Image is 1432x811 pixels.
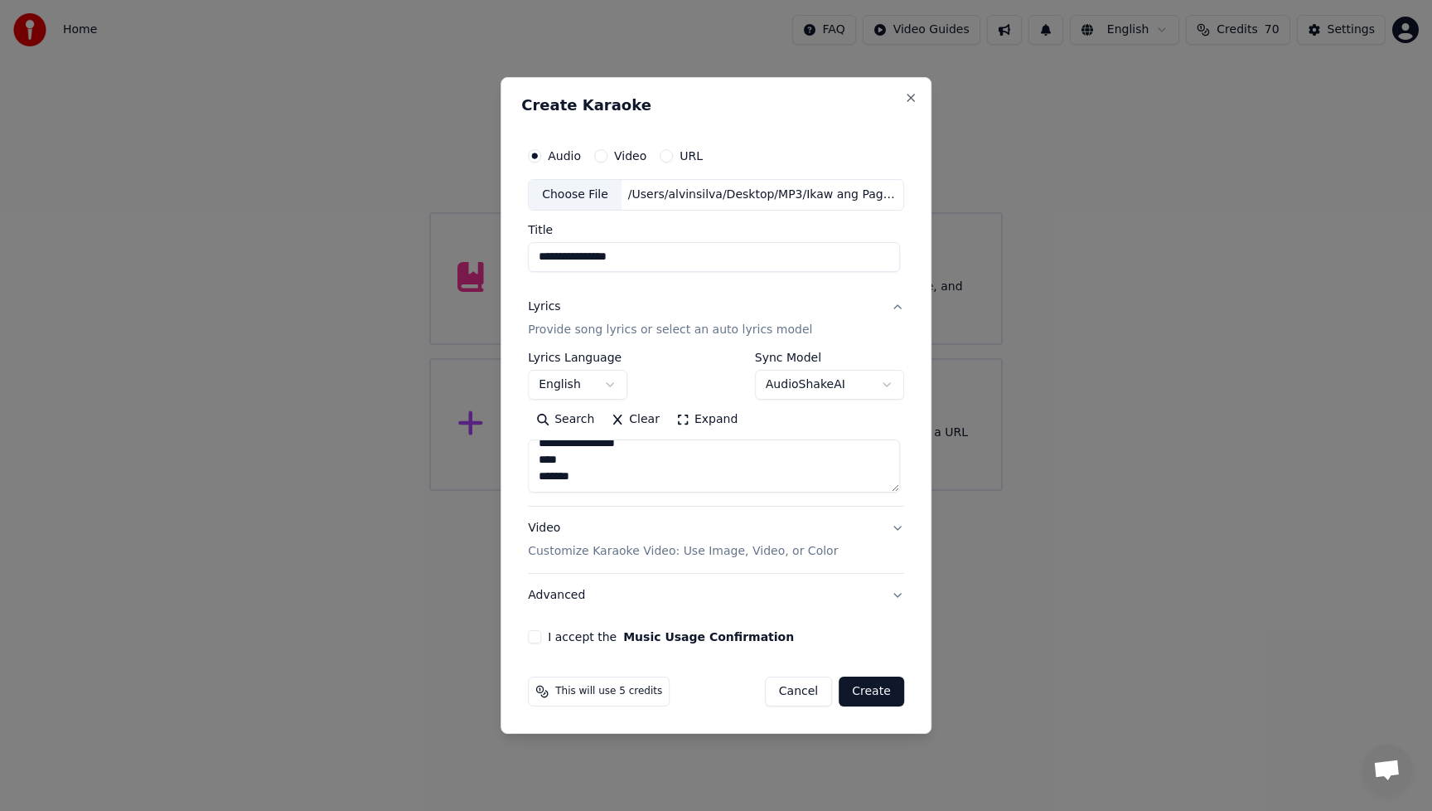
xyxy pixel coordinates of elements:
label: Title [528,224,904,236]
button: Expand [668,406,746,433]
button: VideoCustomize Karaoke Video: Use Image, Video, or Color [528,507,904,573]
button: Create [839,677,904,707]
label: Lyrics Language [528,352,627,363]
div: LyricsProvide song lyrics or select an auto lyrics model [528,352,904,506]
div: Choose File [529,180,622,210]
button: Advanced [528,574,904,617]
label: I accept the [548,631,794,643]
label: Video [614,150,646,162]
button: Cancel [765,677,832,707]
button: Clear [602,406,668,433]
label: Sync Model [755,352,904,363]
label: URL [680,150,703,162]
p: Provide song lyrics or select an auto lyrics model [528,322,812,338]
span: This will use 5 credits [555,685,662,698]
button: LyricsProvide song lyrics or select an auto lyrics model [528,285,904,352]
button: I accept the [623,631,794,643]
div: Lyrics [528,299,560,315]
label: Audio [548,150,581,162]
button: Search [528,406,602,433]
h2: Create Karaoke [521,98,911,113]
div: /Users/alvinsilva/Desktop/MP3/Ikaw ang Pag-asa Acoustic VersionComposed by [PERSON_NAME].mp3 [622,187,903,203]
p: Customize Karaoke Video: Use Image, Video, or Color [528,543,838,560]
div: Video [528,520,838,560]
